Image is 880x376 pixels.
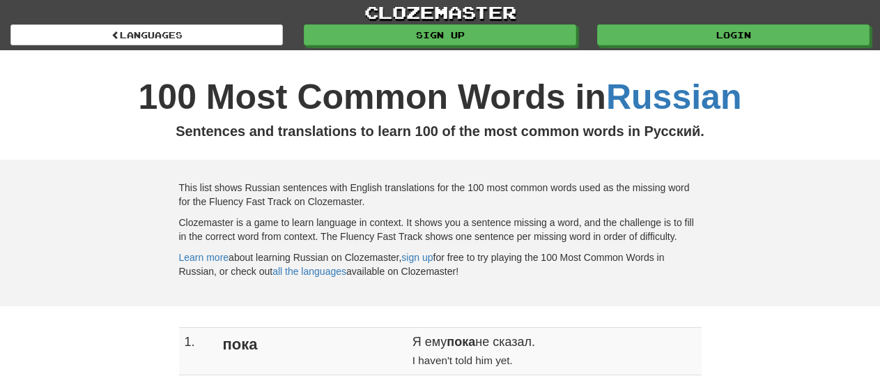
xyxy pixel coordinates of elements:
[412,354,513,366] small: I haven't told him yet.
[179,250,702,278] p: about learning Russian on Clozemaster, for free to try playing the 100 Most Common Words in Russi...
[215,328,407,375] td: пока
[179,181,702,209] p: This list shows Russian sentences with English translations for the 100 most common words used as...
[179,216,702,243] p: Clozemaster is a game to learn language in context. It shows you a sentence missing a word, and t...
[272,266,346,277] a: all the languages
[179,252,229,263] a: Learn more
[10,78,870,116] h1: 100 Most Common Words in
[407,328,702,375] td: Я ему не сказал.
[447,335,475,349] strong: пока
[401,252,433,263] a: sign up
[597,24,870,45] a: Login
[179,328,215,375] td: 1.
[10,123,870,139] h2: Sentences and translations to learn 100 of the most common words in Русский.
[606,77,742,116] a: Russian
[10,24,283,45] a: Languages
[304,24,576,45] a: Sign up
